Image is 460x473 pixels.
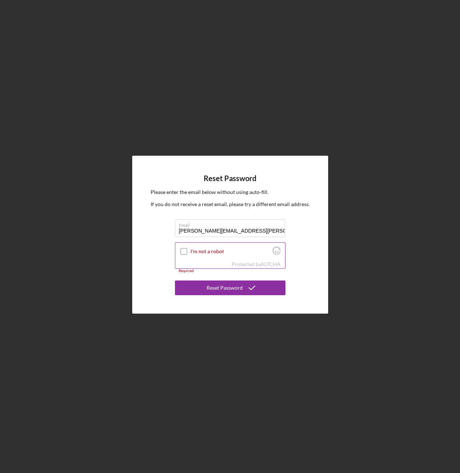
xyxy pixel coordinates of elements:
a: Visit Altcha.org [261,261,281,267]
a: Visit Altcha.org [273,250,281,256]
h4: Reset Password [204,174,256,183]
div: Protected by [232,261,281,267]
div: Required [175,269,285,273]
label: Email [179,220,285,228]
p: If you do not receive a reset email, please try a different email address. [151,200,310,208]
p: Please enter the email below without using auto-fill. [151,188,310,196]
label: I'm not a robot [190,248,270,254]
div: Reset Password [207,280,243,295]
button: Reset Password [175,280,285,295]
